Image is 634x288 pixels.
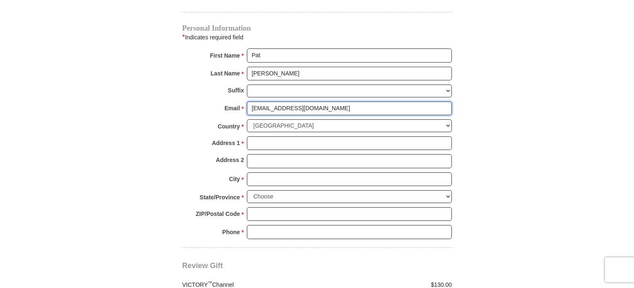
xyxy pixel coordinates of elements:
[218,121,240,132] strong: Country
[216,154,244,166] strong: Address 2
[182,25,452,31] h4: Personal Information
[196,208,240,220] strong: ZIP/Postal Code
[212,137,240,149] strong: Address 1
[211,68,240,79] strong: Last Name
[182,261,223,270] span: Review Gift
[224,102,240,114] strong: Email
[222,226,240,238] strong: Phone
[182,32,452,43] div: Indicates required field
[200,191,240,203] strong: State/Province
[208,280,212,285] sup: ™
[210,50,240,61] strong: First Name
[229,173,240,185] strong: City
[228,85,244,96] strong: Suffix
